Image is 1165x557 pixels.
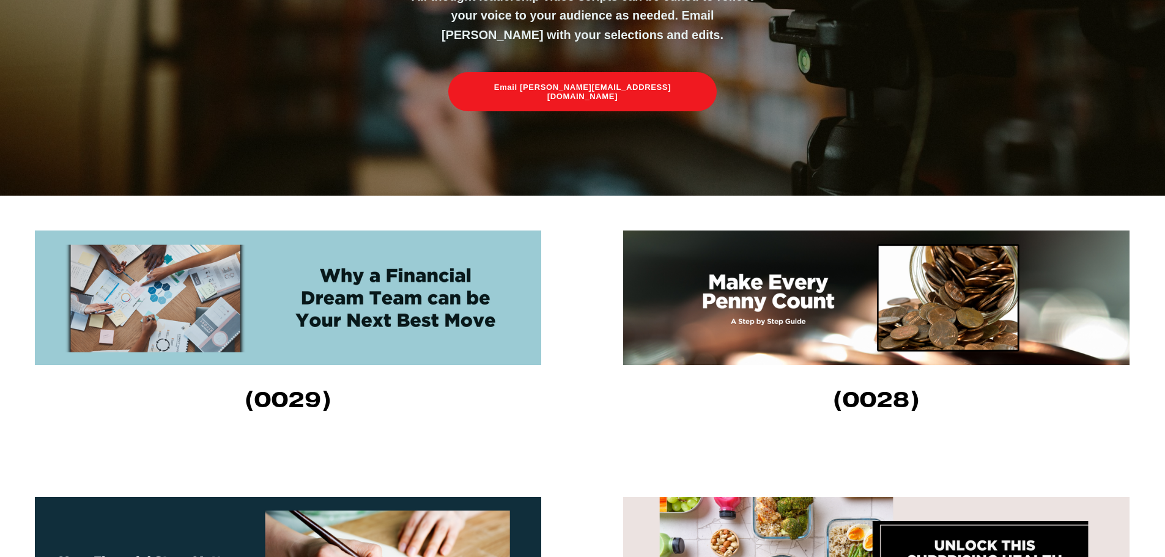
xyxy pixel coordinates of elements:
strong: (0028) [833,385,920,413]
img: Make Every Penny Count: A Step-by-Step Guide! (0028) In my opinion, setting smart financial goals... [623,231,1130,365]
img: Why a Financial Dream Team can be Your Next Best Move (0029) Building a financial team can be sig... [35,231,541,365]
a: Email [PERSON_NAME][EMAIL_ADDRESS][DOMAIN_NAME] [448,72,717,111]
strong: (0029) [245,385,331,413]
